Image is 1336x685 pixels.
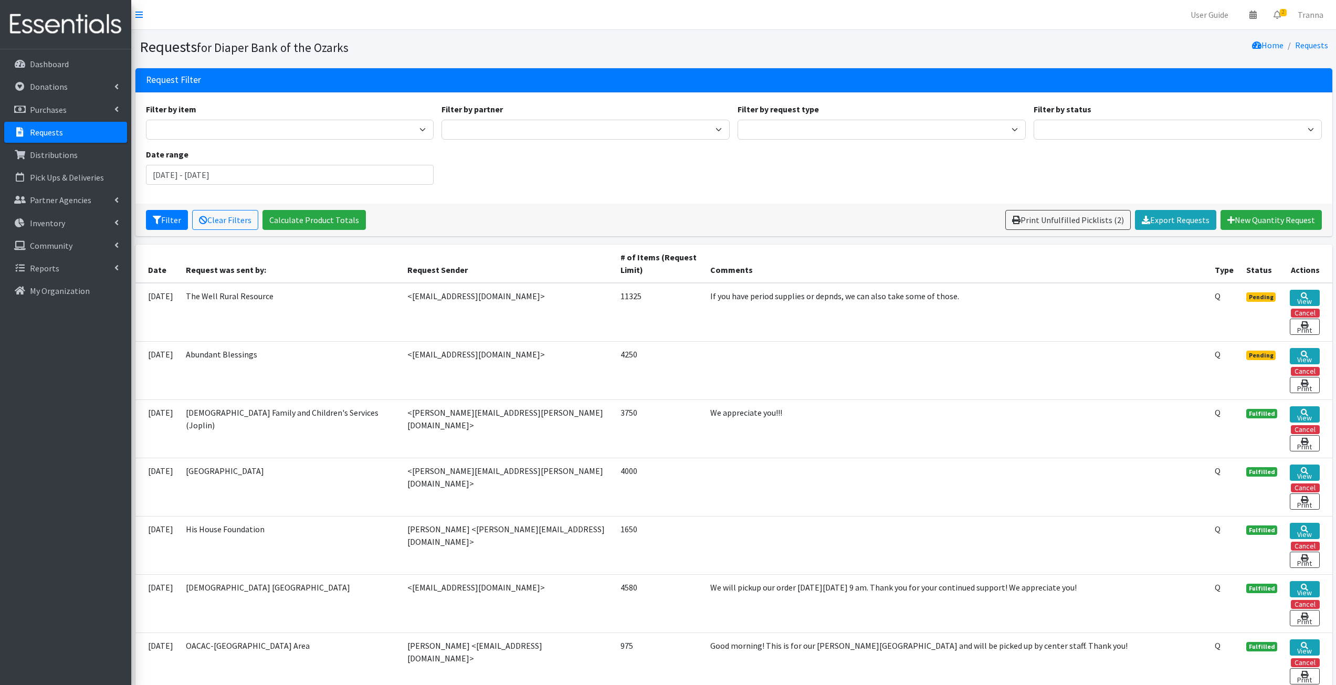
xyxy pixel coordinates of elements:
a: Inventory [4,213,127,234]
a: Export Requests [1135,210,1216,230]
span: Fulfilled [1246,642,1278,651]
a: View [1290,348,1319,364]
abbr: Quantity [1215,524,1221,534]
th: Status [1240,245,1284,283]
a: My Organization [4,280,127,301]
td: We appreciate you!!! [704,399,1208,458]
td: [DATE] [135,283,180,342]
button: Cancel [1291,309,1320,318]
abbr: Quantity [1215,291,1221,301]
td: [PERSON_NAME] <[PERSON_NAME][EMAIL_ADDRESS][DOMAIN_NAME]> [401,516,614,574]
th: Request was sent by: [180,245,402,283]
a: Reports [4,258,127,279]
a: Tranna [1289,4,1332,25]
td: 3750 [614,399,704,458]
td: <[PERSON_NAME][EMAIL_ADDRESS][PERSON_NAME][DOMAIN_NAME]> [401,458,614,516]
label: Filter by partner [441,103,503,115]
td: The Well Rural Resource [180,283,402,342]
a: Community [4,235,127,256]
span: 2 [1280,9,1287,16]
a: Purchases [4,99,127,120]
button: Cancel [1291,600,1320,609]
a: View [1290,406,1319,423]
p: Pick Ups & Deliveries [30,172,104,183]
small: for Diaper Bank of the Ozarks [197,40,349,55]
td: 4580 [614,574,704,633]
span: Fulfilled [1246,409,1278,418]
a: Calculate Product Totals [262,210,366,230]
a: Home [1252,40,1284,50]
td: We will pickup our order [DATE][DATE] 9 am. Thank you for your continued support! We appreciate you! [704,574,1208,633]
h1: Requests [140,38,730,56]
a: View [1290,581,1319,597]
p: Donations [30,81,68,92]
span: Fulfilled [1246,467,1278,477]
td: 1650 [614,516,704,574]
a: Donations [4,76,127,97]
input: January 1, 2011 - December 31, 2011 [146,165,434,185]
td: [DATE] [135,341,180,399]
th: # of Items (Request Limit) [614,245,704,283]
td: [DATE] [135,399,180,458]
td: If you have period supplies or depnds, we can also take some of those. [704,283,1208,342]
td: [DEMOGRAPHIC_DATA] [GEOGRAPHIC_DATA] [180,574,402,633]
abbr: Quantity [1215,349,1221,360]
td: <[EMAIL_ADDRESS][DOMAIN_NAME]> [401,341,614,399]
button: Cancel [1291,483,1320,492]
abbr: Quantity [1215,640,1221,651]
th: Actions [1284,245,1332,283]
p: Purchases [30,104,67,115]
span: Fulfilled [1246,525,1278,535]
td: Abundant Blessings [180,341,402,399]
a: Clear Filters [192,210,258,230]
button: Cancel [1291,425,1320,434]
td: <[PERSON_NAME][EMAIL_ADDRESS][PERSON_NAME][DOMAIN_NAME]> [401,399,614,458]
td: [GEOGRAPHIC_DATA] [180,458,402,516]
td: <[EMAIL_ADDRESS][DOMAIN_NAME]> [401,574,614,633]
p: Dashboard [30,59,69,69]
a: Partner Agencies [4,189,127,210]
a: User Guide [1182,4,1237,25]
a: View [1290,639,1319,656]
label: Filter by request type [738,103,819,115]
p: Distributions [30,150,78,160]
th: Request Sender [401,245,614,283]
abbr: Quantity [1215,407,1221,418]
p: My Organization [30,286,90,296]
a: Print [1290,552,1319,568]
span: Pending [1246,351,1276,360]
td: 4000 [614,458,704,516]
a: Distributions [4,144,127,165]
button: Cancel [1291,367,1320,376]
td: [DATE] [135,516,180,574]
th: Type [1208,245,1240,283]
a: Print Unfulfilled Picklists (2) [1005,210,1131,230]
a: Print [1290,319,1319,335]
th: Comments [704,245,1208,283]
th: Date [135,245,180,283]
a: Print [1290,610,1319,626]
label: Date range [146,148,188,161]
button: Cancel [1291,658,1320,667]
button: Cancel [1291,542,1320,551]
td: [DATE] [135,458,180,516]
p: Community [30,240,72,251]
td: [DEMOGRAPHIC_DATA] Family and Children's Services (Joplin) [180,399,402,458]
a: New Quantity Request [1221,210,1322,230]
a: Requests [4,122,127,143]
p: Inventory [30,218,65,228]
td: <[EMAIL_ADDRESS][DOMAIN_NAME]> [401,283,614,342]
a: View [1290,290,1319,306]
a: 2 [1265,4,1289,25]
span: Pending [1246,292,1276,302]
a: Print [1290,493,1319,510]
a: Print [1290,435,1319,451]
h3: Request Filter [146,75,201,86]
span: Fulfilled [1246,584,1278,593]
a: Print [1290,668,1319,684]
img: HumanEssentials [4,7,127,42]
a: View [1290,465,1319,481]
td: [DATE] [135,574,180,633]
label: Filter by item [146,103,196,115]
p: Requests [30,127,63,138]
